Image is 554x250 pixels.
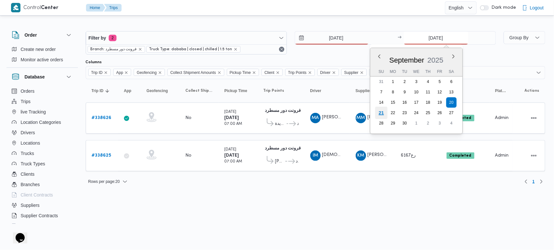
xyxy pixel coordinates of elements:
[138,47,142,51] button: remove selected entity
[388,108,398,118] div: day-22
[252,71,256,75] button: Remove Pickup Time from selection in this group
[404,31,468,44] input: Press the down key to enter a popover containing a calendar. Press the escape key to close the po...
[401,153,416,158] span: رع6167
[320,69,331,76] span: Driver
[447,152,474,159] span: Completed
[225,88,247,93] span: Pickup Time
[400,97,410,108] div: day-16
[435,108,445,118] div: day-26
[368,153,453,157] span: [PERSON_NAME] طلب[PERSON_NAME]
[357,113,365,123] span: MM
[332,71,336,75] button: Remove Driver from selection in this group
[446,87,457,97] div: day-13
[227,69,259,76] span: Pickup Time
[411,108,422,118] div: day-24
[536,70,541,75] button: Open list of options
[297,120,299,128] span: فرونت دور مسطرد
[495,116,509,120] span: Admin
[423,97,433,108] div: day-18
[400,67,410,76] div: Tu
[9,200,75,210] button: Suppliers
[427,56,444,65] div: Button. Open the year selector. 2025 is currently selected.
[9,138,75,148] button: Locations
[376,87,387,97] div: day-7
[285,69,315,76] span: Trip Points
[489,5,516,10] span: Dark mode
[124,88,131,93] span: App
[225,153,239,158] b: [DATE]
[88,69,111,76] span: Trip ID
[308,71,312,75] button: Remove Trip Points from selection in this group
[41,6,59,10] b: Center
[91,46,137,52] span: Branch: فرونت دور مسطرد
[400,108,410,118] div: day-23
[444,86,486,96] button: Status
[400,77,410,87] div: day-2
[510,35,529,40] span: Group By
[530,4,544,12] span: Logout
[388,67,398,76] div: Mo
[423,77,433,87] div: day-4
[12,73,73,81] button: Database
[317,69,339,76] span: Driver
[353,86,392,96] button: Supplier
[278,45,286,53] button: Remove
[296,158,299,165] span: فرونت دور مسطرد
[9,44,75,54] button: Create new order
[9,159,75,169] button: Truck Types
[21,129,35,137] span: Drivers
[529,150,539,161] button: Actions
[144,86,177,96] button: Geofencing
[295,31,369,44] input: Press the down key to open a popover containing a calendar.
[86,4,105,12] button: Home
[9,190,75,200] button: Client Contracts
[134,69,165,76] span: Geofencing
[9,221,75,231] button: Devices
[449,154,472,158] b: Completed
[369,69,390,76] span: Truck
[86,178,130,185] button: Rows per page:20
[435,67,445,76] div: Fr
[308,86,347,96] button: Driver
[344,69,359,76] span: Supplier
[276,71,280,75] button: Remove Client from selection in this group
[537,178,545,185] button: Next page
[265,146,301,150] b: فرونت دور مسطرد
[21,181,40,188] span: Branches
[375,107,387,119] div: day-21
[388,97,398,108] div: day-15
[137,69,156,76] span: Geofencing
[377,54,382,59] button: Previous Month
[88,46,145,53] span: Branch: فرونت دور مسطرد
[225,116,239,120] b: [DATE]
[9,148,75,159] button: Trucks
[225,122,242,126] small: 07:00 AM
[427,56,443,64] span: 2025
[104,4,122,12] button: Trips
[446,97,457,108] div: day-20
[356,150,366,161] div: Khidhuir Muhammad Tlbah Hamid
[376,67,387,76] div: Su
[525,88,539,93] span: Actions
[388,87,398,97] div: day-8
[121,86,138,96] button: App
[149,46,232,52] span: Truck Type: dababa | closed | chilled | 1.5 ton
[147,88,168,93] span: Geofencing
[21,139,40,147] span: Locations
[9,127,75,138] button: Drivers
[388,77,398,87] div: day-1
[275,120,286,128] span: قسم أول القاهرة الجديدة
[186,115,192,121] div: No
[451,54,456,59] button: Next month
[92,116,112,120] b: # 338626
[9,117,75,127] button: Location Categories
[310,150,321,161] div: Isalam Muhammad Isamaail Aid Sulaiaman
[86,60,102,65] label: Columns
[225,148,237,151] small: [DATE]
[225,110,237,114] small: [DATE]
[389,56,425,65] div: Button. Open the month selector. September is currently selected.
[109,35,117,41] span: 2 active filters
[264,88,284,93] span: Trip Points
[265,69,275,76] span: Client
